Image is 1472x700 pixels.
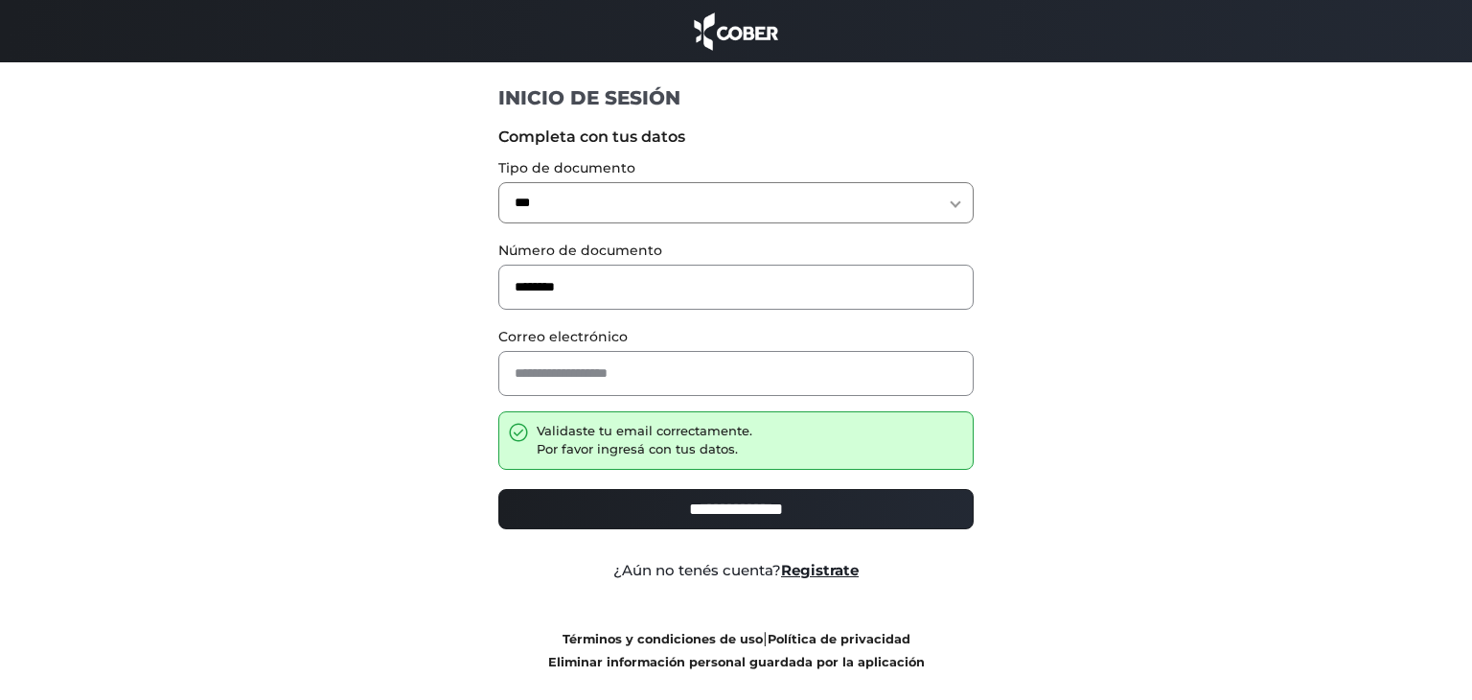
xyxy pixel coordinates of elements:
[768,632,910,646] a: Política de privacidad
[689,10,783,53] img: cober_marca.png
[498,241,975,261] label: Número de documento
[498,126,975,149] label: Completa con tus datos
[537,422,752,459] div: Validaste tu email correctamente. Por favor ingresá con tus datos.
[498,158,975,178] label: Tipo de documento
[563,632,763,646] a: Términos y condiciones de uso
[498,85,975,110] h1: INICIO DE SESIÓN
[781,561,859,579] a: Registrate
[484,627,989,673] div: |
[484,560,989,582] div: ¿Aún no tenés cuenta?
[548,655,925,669] a: Eliminar información personal guardada por la aplicación
[498,327,975,347] label: Correo electrónico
